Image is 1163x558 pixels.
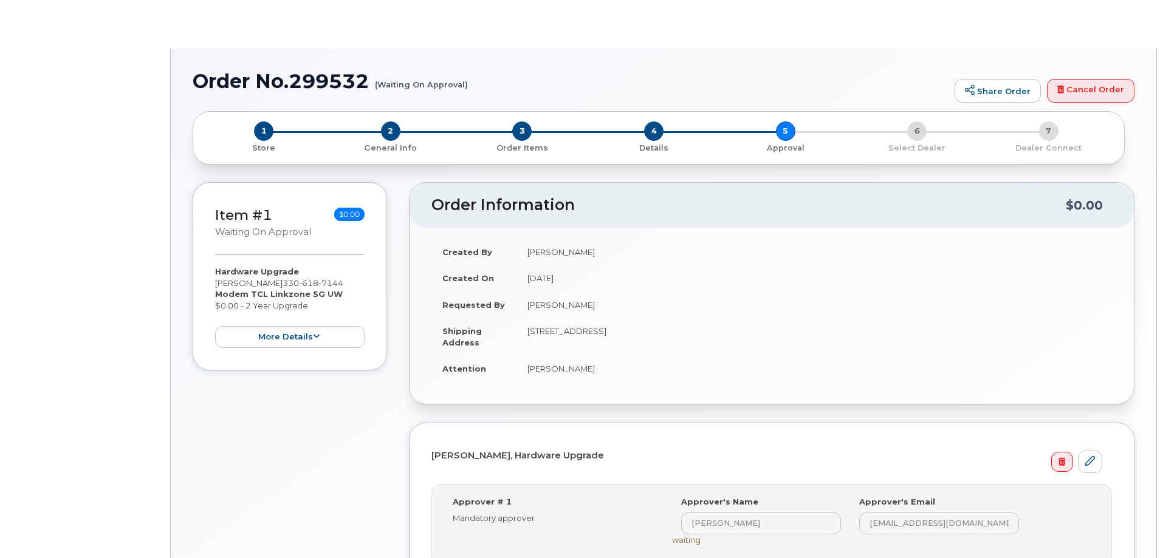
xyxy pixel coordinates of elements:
div: $0.00 [1066,194,1103,217]
input: Input [859,512,1019,534]
h2: Order Information [431,197,1066,214]
span: 618 [299,278,318,288]
strong: Shipping Address [442,326,482,347]
td: [PERSON_NAME] [516,355,1112,382]
label: Approver's Name [681,496,758,508]
a: Share Order [955,79,1041,103]
td: [PERSON_NAME] [516,291,1112,318]
h4: [PERSON_NAME], Hardware Upgrade [431,451,1102,461]
p: General Info [330,143,452,154]
strong: Hardware Upgrade [215,267,299,276]
span: 3 [512,121,532,141]
a: 3 Order Items [456,141,588,154]
p: Store [208,143,320,154]
p: Order Items [461,143,583,154]
a: 2 General Info [325,141,457,154]
td: [PERSON_NAME] [516,239,1112,265]
label: Approver's Email [859,496,935,508]
input: Input [681,512,841,534]
span: 1 [254,121,273,141]
td: [DATE] [516,265,1112,291]
label: Approver # 1 [453,496,512,508]
strong: Attention [442,364,486,373]
td: [STREET_ADDRESS] [516,318,1112,355]
span: waiting [672,535,701,545]
div: [PERSON_NAME] $0.00 - 2 Year Upgrade [215,266,365,348]
strong: Created By [442,247,492,257]
span: 4 [644,121,664,141]
small: Waiting On Approval [215,226,311,237]
span: 2 [381,121,400,141]
strong: Created On [442,273,494,283]
a: Item #1 [215,206,272,223]
span: $0.00 [334,208,365,221]
h1: Order No.299532 [193,70,949,92]
p: Details [593,143,715,154]
span: 7144 [318,278,343,288]
strong: Requested By [442,300,505,310]
a: Cancel Order [1047,79,1134,103]
strong: Modem TCL Linkzone 5G UW [215,289,343,299]
span: 330 [283,278,343,288]
small: (Waiting On Approval) [375,70,468,89]
a: 4 Details [588,141,720,154]
a: 1 Store [203,141,325,154]
button: more details [215,326,365,349]
div: Mandatory approver [453,512,654,524]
